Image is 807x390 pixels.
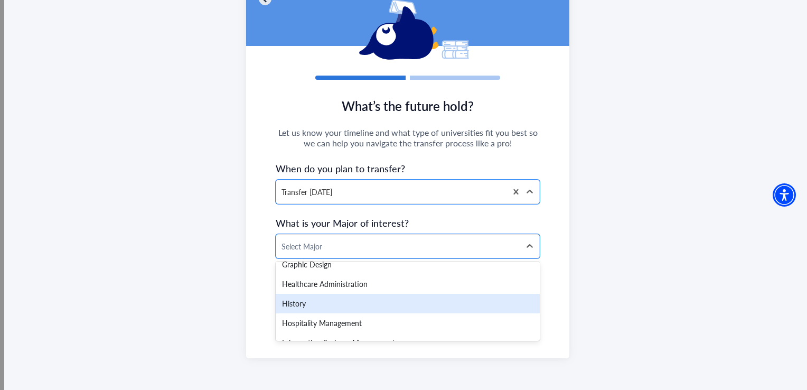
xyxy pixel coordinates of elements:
div: Information Systems Management [276,333,539,352]
div: Accessibility Menu [773,183,796,207]
div: Healthcare Administration [276,274,539,294]
input: Text field [281,241,284,252]
span: Let us know your timeline and what type of universities fit you best so we can help you navigate ... [276,127,539,148]
span: When do you plan to transfer? [276,161,539,175]
div: Hospitality Management [276,313,539,333]
div: Transfer [DATE] [281,187,501,198]
span: What is your Major of interest? [276,216,539,230]
div: Graphic Design [276,255,539,274]
span: What’s the future hold? [276,97,539,115]
div: History [276,294,539,313]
